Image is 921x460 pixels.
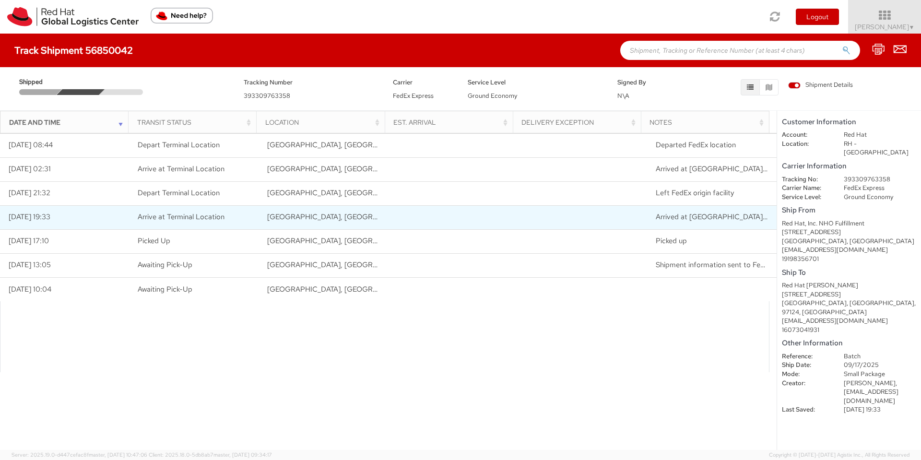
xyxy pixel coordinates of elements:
span: ▼ [909,24,915,31]
span: KERNERSVILLE, NC, US [267,140,495,150]
span: RALEIGH, NC, US [267,188,495,198]
span: Client: 2025.18.0-5db8ab7 [149,451,272,458]
div: [STREET_ADDRESS] [782,228,916,237]
div: Notes [649,118,766,127]
div: [STREET_ADDRESS] [782,290,916,299]
div: Red Hat [PERSON_NAME] [782,281,916,290]
dt: Reference: [775,352,837,361]
h5: Tracking Number [244,79,379,86]
span: RALEIGH, NC, US [267,212,495,222]
span: 393309763358 [244,92,290,100]
div: Red Hat, Inc. NHO Fulfillment [782,219,916,228]
div: [EMAIL_ADDRESS][DOMAIN_NAME] [782,317,916,326]
span: FedEx Express [393,92,434,100]
h5: Other Information [782,339,916,347]
div: Est. Arrival [393,118,510,127]
dt: Last Saved: [775,405,837,414]
button: Need help? [151,8,213,24]
h5: Carrier [393,79,453,86]
span: Shipped [19,78,60,87]
span: Awaiting Pick-Up [138,284,192,294]
dt: Mode: [775,370,837,379]
dt: Service Level: [775,193,837,202]
div: Date and Time [9,118,126,127]
span: Arrived at FedEx location [656,212,791,222]
div: 19198356701 [782,255,916,264]
span: RALEIGH, NC, US [267,260,495,270]
span: Awaiting Pick-Up [138,260,192,270]
dt: Location: [775,140,837,149]
h4: Track Shipment 56850042 [14,45,133,56]
span: RALEIGH, NC, US [267,284,495,294]
div: 16073041931 [782,326,916,335]
dt: Creator: [775,379,837,388]
h5: Signed By [617,79,678,86]
h5: Ship From [782,206,916,214]
div: Transit Status [137,118,254,127]
div: [GEOGRAPHIC_DATA], [GEOGRAPHIC_DATA], 97124, [GEOGRAPHIC_DATA] [782,299,916,317]
dt: Account: [775,130,837,140]
span: Ground Economy [468,92,517,100]
span: Depart Terminal Location [138,188,220,198]
dt: Ship Date: [775,361,837,370]
span: [PERSON_NAME] [855,23,915,31]
h5: Service Level [468,79,603,86]
span: [PERSON_NAME], [844,379,897,387]
h5: Carrier Information [782,162,916,170]
span: Arrive at Terminal Location [138,212,224,222]
span: Shipment information sent to FedEx [656,260,772,270]
img: rh-logistics-00dfa346123c4ec078e1.svg [7,7,139,26]
span: N\A [617,92,629,100]
span: Left FedEx origin facility [656,188,734,198]
dt: Tracking No: [775,175,837,184]
div: [GEOGRAPHIC_DATA], [GEOGRAPHIC_DATA] [782,237,916,246]
label: Shipment Details [788,81,853,91]
span: Depart Terminal Location [138,140,220,150]
span: master, [DATE] 10:47:06 [89,451,147,458]
div: [EMAIL_ADDRESS][DOMAIN_NAME] [782,246,916,255]
span: Picked Up [138,236,170,246]
span: Server: 2025.19.0-d447cefac8f [12,451,147,458]
h5: Ship To [782,269,916,277]
span: Copyright © [DATE]-[DATE] Agistix Inc., All Rights Reserved [769,451,909,459]
button: Logout [796,9,839,25]
span: master, [DATE] 09:34:17 [213,451,272,458]
span: RALEIGH, NC, US [267,236,495,246]
span: KERNERSVILLE, NC, US [267,164,495,174]
span: Arrive at Terminal Location [138,164,224,174]
span: Picked up [656,236,687,246]
span: Departed FedEx location [656,140,736,150]
div: Location [265,118,382,127]
div: Delivery Exception [521,118,638,127]
span: Arrived at FedEx location [656,164,791,174]
span: Shipment Details [788,81,853,90]
h5: Customer Information [782,118,916,126]
input: Shipment, Tracking or Reference Number (at least 4 chars) [620,41,860,60]
dt: Carrier Name: [775,184,837,193]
